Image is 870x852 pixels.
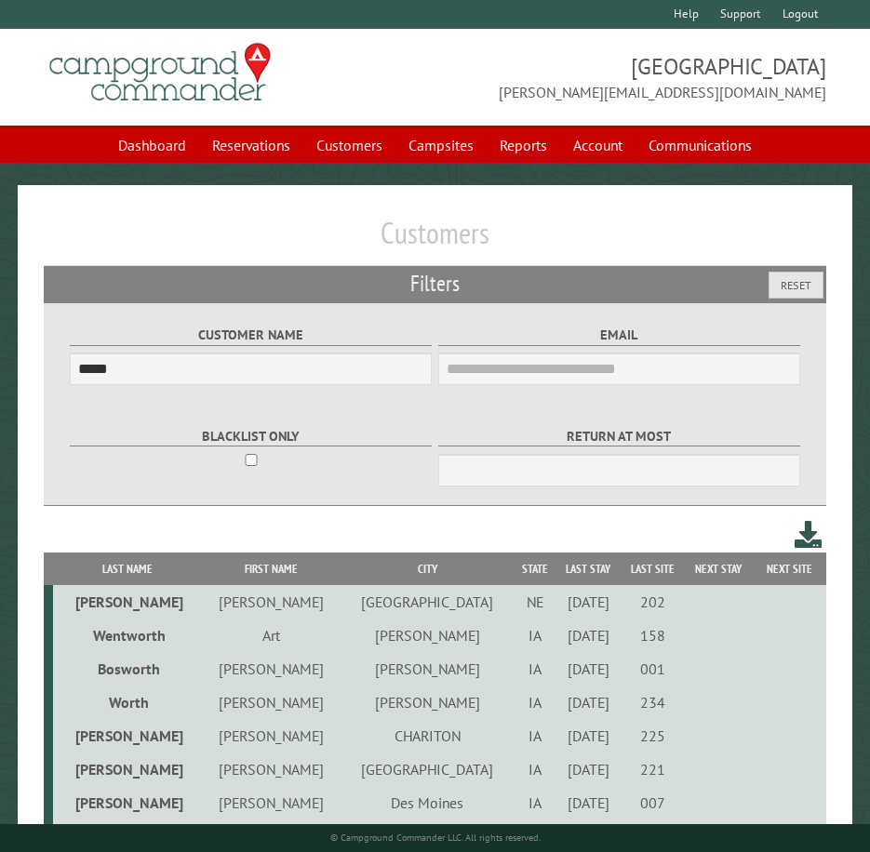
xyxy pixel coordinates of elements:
[515,652,556,686] td: IA
[515,585,556,619] td: NE
[341,619,514,652] td: [PERSON_NAME]
[559,659,619,678] div: [DATE]
[201,719,341,752] td: [PERSON_NAME]
[341,719,514,752] td: CHARITON
[53,585,202,619] td: [PERSON_NAME]
[53,752,202,786] td: [PERSON_NAME]
[515,786,556,819] td: IA
[53,652,202,686] td: Bosworth
[201,585,341,619] td: [PERSON_NAME]
[44,266,827,301] h2: Filters
[201,619,341,652] td: Art
[795,518,822,552] a: Download this customer list (.csv)
[341,585,514,619] td: [GEOGRAPHIC_DATA]
[769,272,823,299] button: Reset
[621,552,685,585] th: Last Site
[201,127,301,163] a: Reservations
[70,426,432,447] label: Blacklist only
[330,832,541,844] small: © Campground Commander LLC. All rights reserved.
[515,552,556,585] th: State
[107,127,197,163] a: Dashboard
[341,752,514,786] td: [GEOGRAPHIC_DATA]
[305,127,394,163] a: Customers
[621,752,685,786] td: 221
[555,552,621,585] th: Last Stay
[562,127,634,163] a: Account
[438,426,800,447] label: Return at most
[341,786,514,819] td: Des Moines
[621,585,685,619] td: 202
[53,786,202,819] td: [PERSON_NAME]
[53,719,202,752] td: [PERSON_NAME]
[752,552,826,585] th: Next Site
[559,626,619,645] div: [DATE]
[515,752,556,786] td: IA
[201,786,341,819] td: [PERSON_NAME]
[515,686,556,719] td: IA
[341,552,514,585] th: City
[489,127,558,163] a: Reports
[559,693,619,712] div: [DATE]
[621,686,685,719] td: 234
[559,726,619,745] div: [DATE]
[397,127,485,163] a: Campsites
[621,652,685,686] td: 001
[685,552,752,585] th: Next Stay
[53,686,202,719] td: Worth
[70,325,432,346] label: Customer Name
[201,552,341,585] th: First Name
[341,652,514,686] td: [PERSON_NAME]
[201,752,341,786] td: [PERSON_NAME]
[438,325,800,346] label: Email
[515,619,556,652] td: IA
[201,686,341,719] td: [PERSON_NAME]
[559,592,619,611] div: [DATE]
[435,51,827,103] span: [GEOGRAPHIC_DATA] [PERSON_NAME][EMAIL_ADDRESS][DOMAIN_NAME]
[515,719,556,752] td: IA
[53,619,202,652] td: Wentworth
[44,215,827,266] h1: Customers
[559,760,619,779] div: [DATE]
[559,793,619,812] div: [DATE]
[621,786,685,819] td: 007
[621,719,685,752] td: 225
[637,127,763,163] a: Communications
[621,619,685,652] td: 158
[53,552,202,585] th: Last Name
[341,686,514,719] td: [PERSON_NAME]
[44,36,276,109] img: Campground Commander
[201,652,341,686] td: [PERSON_NAME]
